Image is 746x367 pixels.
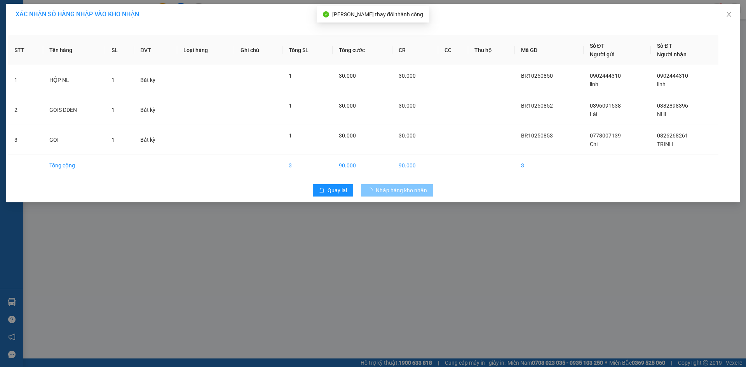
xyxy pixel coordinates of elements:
[590,73,621,79] span: 0902444310
[657,51,687,57] span: Người nhận
[333,35,392,65] th: Tổng cước
[657,43,672,49] span: Số ĐT
[339,132,356,139] span: 30.000
[376,186,427,195] span: Nhập hàng kho nhận
[134,125,177,155] td: Bất kỳ
[515,155,584,176] td: 3
[657,73,688,79] span: 0902444310
[112,77,115,83] span: 1
[590,132,621,139] span: 0778007139
[590,81,598,87] span: linh
[515,35,584,65] th: Mã GD
[333,155,392,176] td: 90.000
[289,132,292,139] span: 1
[177,35,234,65] th: Loại hàng
[521,73,553,79] span: BR10250850
[134,95,177,125] td: Bất kỳ
[234,35,282,65] th: Ghi chú
[43,65,105,95] td: HỘP NL
[8,65,43,95] td: 1
[399,132,416,139] span: 30.000
[590,141,598,147] span: Chi
[323,11,329,17] span: check-circle
[590,51,615,57] span: Người gửi
[8,95,43,125] td: 2
[392,155,438,176] td: 90.000
[367,188,376,193] span: loading
[105,35,134,65] th: SL
[361,184,433,197] button: Nhập hàng kho nhận
[289,103,292,109] span: 1
[8,35,43,65] th: STT
[657,141,673,147] span: TRINH
[313,184,353,197] button: rollbackQuay lại
[289,73,292,79] span: 1
[43,95,105,125] td: GOIS DDEN
[16,10,139,18] span: XÁC NHẬN SỐ HÀNG NHẬP VÀO KHO NHẬN
[392,35,438,65] th: CR
[43,125,105,155] td: GOI
[718,4,740,26] button: Close
[134,35,177,65] th: ĐVT
[282,155,333,176] td: 3
[339,103,356,109] span: 30.000
[657,81,666,87] span: linh
[590,111,597,117] span: Lài
[328,186,347,195] span: Quay lại
[726,11,732,17] span: close
[657,111,666,117] span: NHI
[339,73,356,79] span: 30.000
[521,103,553,109] span: BR10250852
[399,103,416,109] span: 30.000
[590,43,605,49] span: Số ĐT
[399,73,416,79] span: 30.000
[8,125,43,155] td: 3
[112,137,115,143] span: 1
[590,103,621,109] span: 0396091538
[134,65,177,95] td: Bất kỳ
[112,107,115,113] span: 1
[657,103,688,109] span: 0382898396
[657,132,688,139] span: 0826268261
[468,35,515,65] th: Thu hộ
[282,35,333,65] th: Tổng SL
[319,188,324,194] span: rollback
[438,35,469,65] th: CC
[521,132,553,139] span: BR10250853
[43,155,105,176] td: Tổng cộng
[43,35,105,65] th: Tên hàng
